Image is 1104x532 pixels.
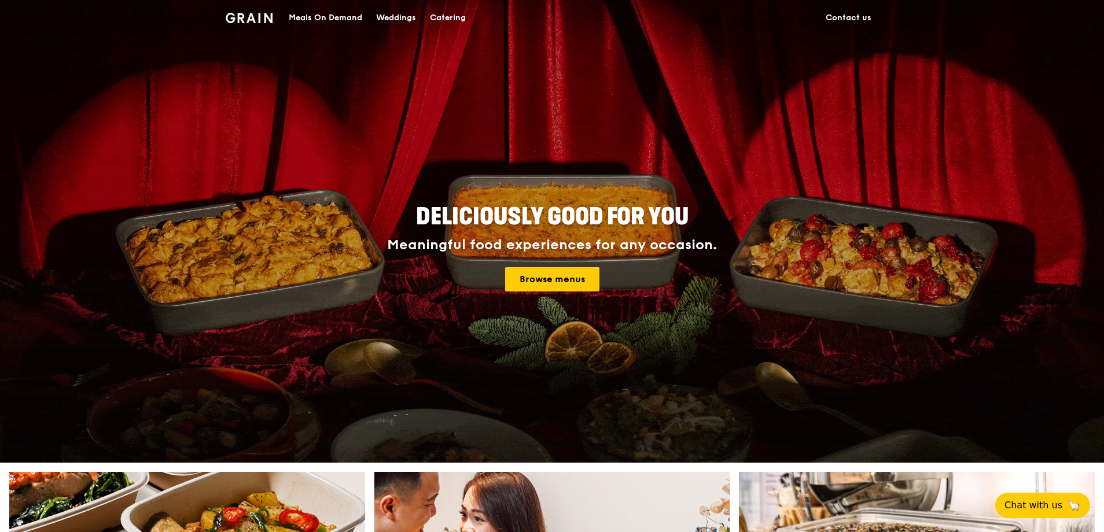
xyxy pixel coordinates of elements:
[430,1,466,35] div: Catering
[369,1,423,35] a: Weddings
[376,1,416,35] div: Weddings
[995,493,1090,518] button: Chat with us🦙
[1067,498,1081,512] span: 🦙
[423,1,473,35] a: Catering
[226,13,273,23] img: Grain
[289,1,362,35] div: Meals On Demand
[819,1,878,35] a: Contact us
[416,203,689,231] span: Deliciously good for you
[1004,498,1062,512] span: Chat with us
[505,267,599,291] a: Browse menus
[344,237,760,253] div: Meaningful food experiences for any occasion.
